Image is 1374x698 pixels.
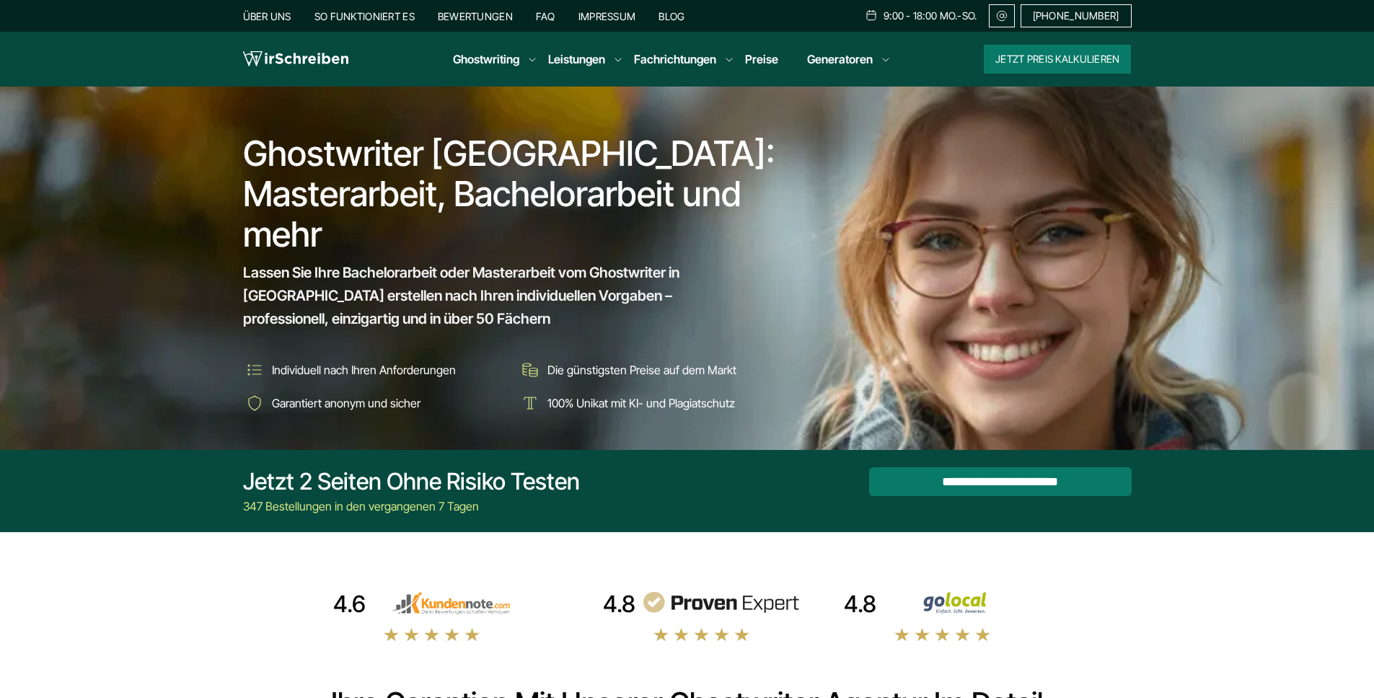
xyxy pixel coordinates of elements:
[243,133,785,255] h1: Ghostwriter [GEOGRAPHIC_DATA]: Masterarbeit, Bachelorarbeit und mehr
[844,590,876,619] div: 4.8
[884,10,977,22] span: 9:00 - 18:00 Mo.-So.
[653,627,751,642] img: stars
[1021,4,1132,27] a: [PHONE_NUMBER]
[519,358,784,381] li: Die günstigsten Preise auf dem Markt
[578,10,636,22] a: Impressum
[519,358,542,381] img: Die günstigsten Preise auf dem Markt
[333,590,366,619] div: 4.6
[641,591,800,614] img: provenexpert reviews
[882,591,1041,614] img: Wirschreiben Bewertungen
[807,50,873,68] a: Generatoren
[438,10,513,22] a: Bewertungen
[603,590,635,619] div: 4.8
[383,627,481,642] img: stars
[371,591,530,614] img: kundennote
[243,358,508,381] li: Individuell nach Ihren Anforderungen
[659,10,684,22] a: Blog
[519,392,542,415] img: 100% Unikat mit KI- und Plagiatschutz
[548,50,605,68] a: Leistungen
[634,50,716,68] a: Fachrichtungen
[453,50,519,68] a: Ghostwriting
[243,392,266,415] img: Garantiert anonym und sicher
[745,52,778,66] a: Preise
[865,9,878,21] img: Schedule
[243,392,508,415] li: Garantiert anonym und sicher
[536,10,555,22] a: FAQ
[894,627,992,642] img: stars
[243,48,348,70] img: logo wirschreiben
[984,45,1131,74] button: Jetzt Preis kalkulieren
[243,467,580,496] div: Jetzt 2 Seiten ohne Risiko testen
[243,261,758,330] span: Lassen Sie Ihre Bachelorarbeit oder Masterarbeit vom Ghostwriter in [GEOGRAPHIC_DATA] erstellen n...
[1033,10,1119,22] span: [PHONE_NUMBER]
[519,392,784,415] li: 100% Unikat mit KI- und Plagiatschutz
[995,10,1008,22] img: Email
[314,10,415,22] a: So funktioniert es
[243,358,266,381] img: Individuell nach Ihren Anforderungen
[243,498,580,515] div: 347 Bestellungen in den vergangenen 7 Tagen
[243,10,291,22] a: Über uns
